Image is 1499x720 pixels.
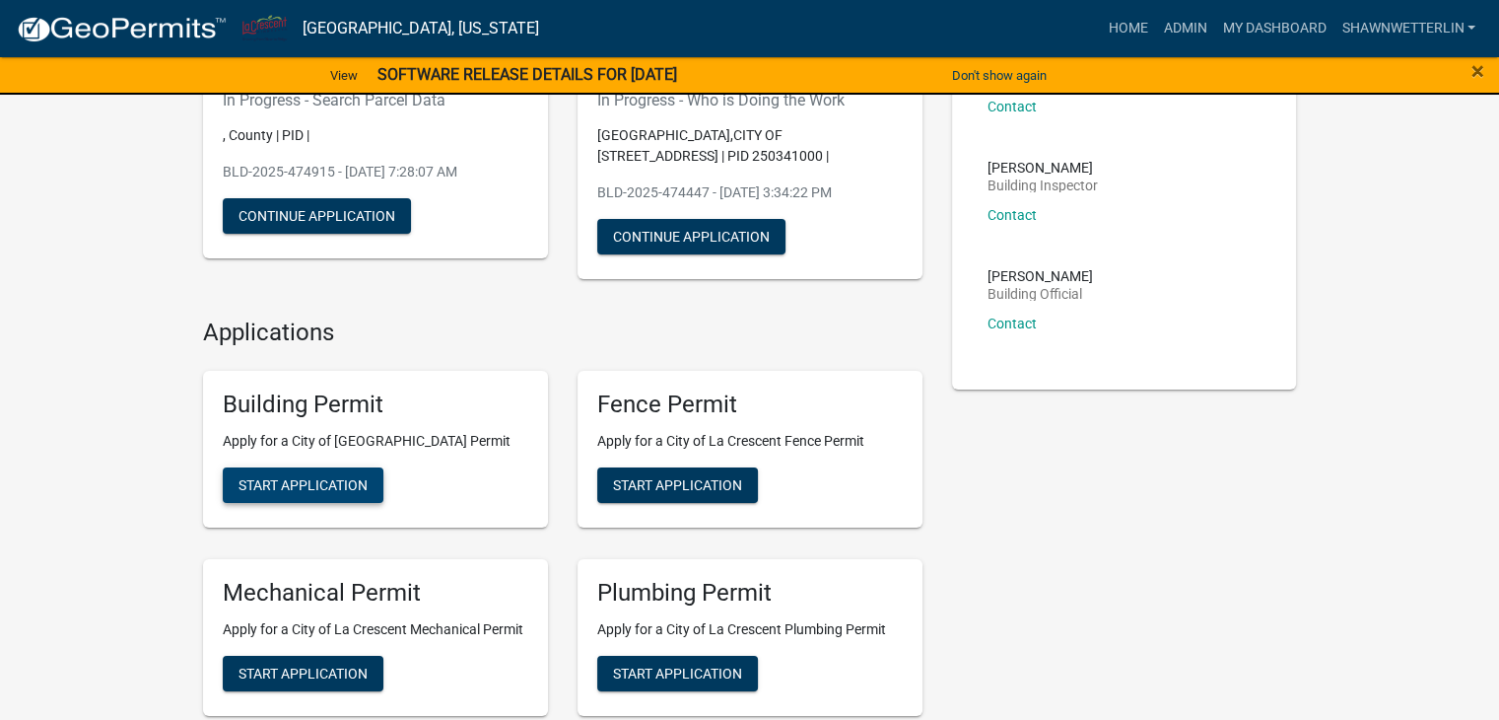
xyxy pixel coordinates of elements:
[988,99,1037,114] a: Contact
[597,468,758,503] button: Start Application
[377,65,677,84] strong: SOFTWARE RELEASE DETAILS FOR [DATE]
[223,162,528,182] p: BLD-2025-474915 - [DATE] 7:28:07 AM
[597,656,758,691] button: Start Application
[303,12,539,45] a: [GEOGRAPHIC_DATA], [US_STATE]
[223,431,528,452] p: Apply for a City of [GEOGRAPHIC_DATA] Permit
[597,391,903,419] h5: Fence Permit
[613,665,742,681] span: Start Application
[223,656,383,691] button: Start Application
[223,468,383,503] button: Start Application
[223,579,528,608] h5: Mechanical Permit
[1471,59,1484,83] button: Close
[613,477,742,493] span: Start Application
[223,619,528,640] p: Apply for a City of La Crescent Mechanical Permit
[322,59,366,92] a: View
[597,431,903,452] p: Apply for a City of La Crescent Fence Permit
[988,269,1093,283] p: [PERSON_NAME]
[223,125,528,146] p: , County | PID |
[988,179,1098,192] p: Building Inspector
[988,207,1037,223] a: Contact
[1214,10,1333,47] a: My Dashboard
[1100,10,1155,47] a: Home
[238,665,368,681] span: Start Application
[988,287,1093,301] p: Building Official
[597,125,903,167] p: [GEOGRAPHIC_DATA],CITY OF [STREET_ADDRESS] | PID 250341000 |
[597,182,903,203] p: BLD-2025-474447 - [DATE] 3:34:22 PM
[223,391,528,419] h5: Building Permit
[242,15,287,41] img: City of La Crescent, Minnesota
[1155,10,1214,47] a: Admin
[203,319,922,347] h4: Applications
[988,316,1037,331] a: Contact
[238,477,368,493] span: Start Application
[597,579,903,608] h5: Plumbing Permit
[223,91,528,109] h6: In Progress - Search Parcel Data
[988,161,1098,175] p: [PERSON_NAME]
[1471,57,1484,85] span: ×
[223,198,411,234] button: Continue Application
[944,59,1055,92] button: Don't show again
[597,219,785,254] button: Continue Application
[597,619,903,640] p: Apply for a City of La Crescent Plumbing Permit
[1333,10,1483,47] a: ShawnWetterlin
[597,91,903,109] h6: In Progress - Who is Doing the Work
